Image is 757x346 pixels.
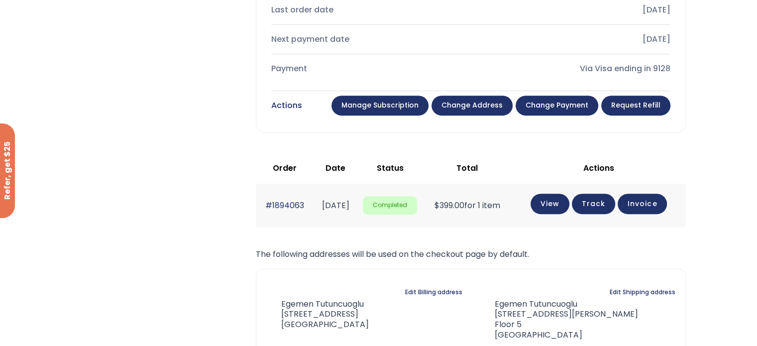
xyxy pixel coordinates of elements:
div: Via Visa ending in 9128 [479,62,670,76]
span: Completed [363,196,417,215]
a: Request Refill [601,96,670,115]
span: Order [273,162,297,174]
a: Invoice [618,194,667,214]
p: The following addresses will be used on the checkout page by default. [256,247,686,261]
a: View [531,194,569,214]
a: Change address [432,96,513,115]
a: Change payment [516,96,598,115]
div: Actions [271,99,302,113]
address: Egemen Tutuncuoglu [STREET_ADDRESS][PERSON_NAME] Floor 5 [GEOGRAPHIC_DATA] [479,299,638,341]
span: Actions [583,162,614,174]
td: for 1 item [422,184,512,227]
div: [DATE] [479,3,670,17]
address: Egemen Tutuncuoglu [STREET_ADDRESS] [GEOGRAPHIC_DATA] [266,299,369,330]
span: Status [377,162,404,174]
span: Total [456,162,478,174]
a: Edit Shipping address [610,285,675,299]
span: $ [434,200,439,211]
div: [DATE] [479,32,670,46]
a: Edit Billing address [405,285,462,299]
div: Payment [271,62,463,76]
a: Track [572,194,615,214]
time: [DATE] [322,200,349,211]
div: Last order date [271,3,463,17]
a: Manage Subscription [331,96,429,115]
div: Next payment date [271,32,463,46]
a: #1894063 [265,200,304,211]
span: Date [325,162,345,174]
span: 399.00 [434,200,464,211]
